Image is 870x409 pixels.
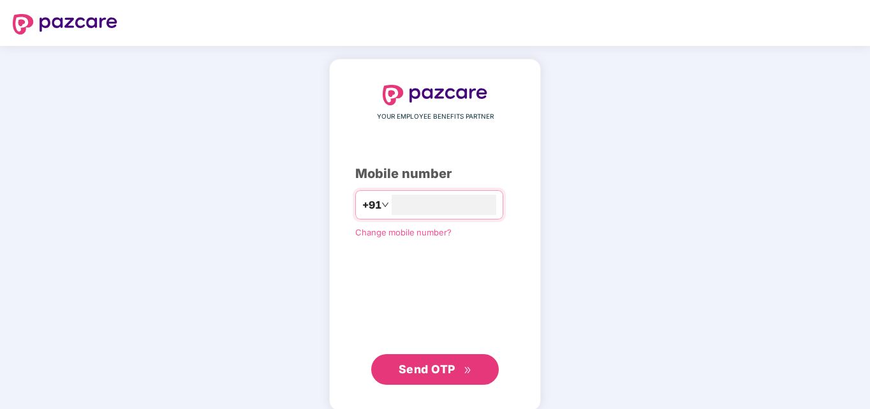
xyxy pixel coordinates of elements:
[381,201,389,209] span: down
[362,197,381,213] span: +91
[399,362,455,376] span: Send OTP
[464,366,472,375] span: double-right
[355,227,452,237] a: Change mobile number?
[377,112,494,122] span: YOUR EMPLOYEE BENEFITS PARTNER
[355,164,515,184] div: Mobile number
[371,354,499,385] button: Send OTPdouble-right
[13,14,117,34] img: logo
[383,85,487,105] img: logo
